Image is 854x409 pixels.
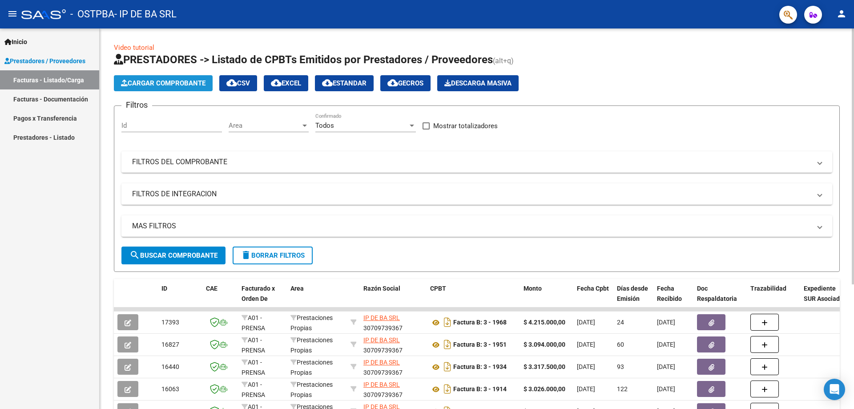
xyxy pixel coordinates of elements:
[114,4,177,24] span: - IP DE BA SRL
[836,8,847,19] mat-icon: person
[573,279,613,318] datatable-header-cell: Fecha Cpbt
[132,221,811,231] mat-panel-title: MAS FILTROS
[290,285,304,292] span: Area
[363,359,400,366] span: IP DE BA SRL
[229,121,301,130] span: Area
[161,285,167,292] span: ID
[7,8,18,19] mat-icon: menu
[129,250,140,260] mat-icon: search
[114,44,154,52] a: Video tutorial
[524,285,542,292] span: Monto
[363,380,423,398] div: 30709739367
[114,75,213,91] button: Cargar Comprobante
[206,285,218,292] span: CAE
[132,157,811,167] mat-panel-title: FILTROS DEL COMPROBANTE
[387,79,423,87] span: Gecros
[444,79,512,87] span: Descarga Masiva
[132,189,811,199] mat-panel-title: FILTROS DE INTEGRACION
[271,77,282,88] mat-icon: cloud_download
[290,314,333,332] span: Prestaciones Propias
[577,319,595,326] span: [DATE]
[824,379,845,400] div: Open Intercom Messenger
[226,77,237,88] mat-icon: cloud_download
[617,285,648,302] span: Días desde Emisión
[617,319,624,326] span: 24
[290,359,333,376] span: Prestaciones Propias
[242,359,265,376] span: A01 - PRENSA
[657,363,675,370] span: [DATE]
[121,215,832,237] mat-expansion-panel-header: MAS FILTROS
[750,285,786,292] span: Trazabilidad
[290,336,333,354] span: Prestaciones Propias
[453,319,507,326] strong: Factura B: 3 - 1968
[264,75,308,91] button: EXCEL
[363,285,400,292] span: Razón Social
[121,247,226,264] button: Buscar Comprobante
[287,279,347,318] datatable-header-cell: Area
[161,319,179,326] span: 17393
[315,121,334,130] span: Todos
[380,75,431,91] button: Gecros
[363,313,423,332] div: 30709739367
[453,364,507,371] strong: Factura B: 3 - 1934
[433,121,498,131] span: Mostrar totalizadores
[524,319,565,326] strong: $ 4.215.000,00
[121,183,832,205] mat-expansion-panel-header: FILTROS DE INTEGRACION
[161,341,179,348] span: 16827
[442,382,453,396] i: Descargar documento
[242,314,265,332] span: A01 - PRENSA
[617,385,628,393] span: 122
[360,279,427,318] datatable-header-cell: Razón Social
[524,363,565,370] strong: $ 3.317.500,00
[363,381,400,388] span: IP DE BA SRL
[617,363,624,370] span: 93
[121,151,832,173] mat-expansion-panel-header: FILTROS DEL COMPROBANTE
[442,360,453,374] i: Descargar documento
[114,53,493,66] span: PRESTADORES -> Listado de CPBTs Emitidos por Prestadores / Proveedores
[241,251,305,259] span: Borrar Filtros
[804,285,843,302] span: Expediente SUR Asociado
[697,285,737,302] span: Doc Respaldatoria
[617,341,624,348] span: 60
[70,4,114,24] span: - OSTPBA
[322,77,333,88] mat-icon: cloud_download
[577,363,595,370] span: [DATE]
[363,357,423,376] div: 30709739367
[219,75,257,91] button: CSV
[453,386,507,393] strong: Factura B: 3 - 1914
[657,319,675,326] span: [DATE]
[577,385,595,393] span: [DATE]
[437,75,519,91] button: Descarga Masiva
[161,385,179,393] span: 16063
[233,247,313,264] button: Borrar Filtros
[493,57,514,65] span: (alt+q)
[442,315,453,329] i: Descargar documento
[613,279,653,318] datatable-header-cell: Días desde Emisión
[800,279,849,318] datatable-header-cell: Expediente SUR Asociado
[442,337,453,352] i: Descargar documento
[290,381,333,398] span: Prestaciones Propias
[129,251,218,259] span: Buscar Comprobante
[693,279,747,318] datatable-header-cell: Doc Respaldatoria
[577,341,595,348] span: [DATE]
[121,79,205,87] span: Cargar Comprobante
[524,385,565,393] strong: $ 3.026.000,00
[387,77,398,88] mat-icon: cloud_download
[315,75,374,91] button: Estandar
[242,285,275,302] span: Facturado x Orden De
[226,79,250,87] span: CSV
[4,56,85,66] span: Prestadores / Proveedores
[202,279,238,318] datatable-header-cell: CAE
[158,279,202,318] datatable-header-cell: ID
[271,79,301,87] span: EXCEL
[161,363,179,370] span: 16440
[577,285,609,292] span: Fecha Cpbt
[242,336,265,354] span: A01 - PRENSA
[363,336,400,344] span: IP DE BA SRL
[657,285,682,302] span: Fecha Recibido
[453,341,507,348] strong: Factura B: 3 - 1951
[653,279,693,318] datatable-header-cell: Fecha Recibido
[657,385,675,393] span: [DATE]
[121,99,152,111] h3: Filtros
[427,279,520,318] datatable-header-cell: CPBT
